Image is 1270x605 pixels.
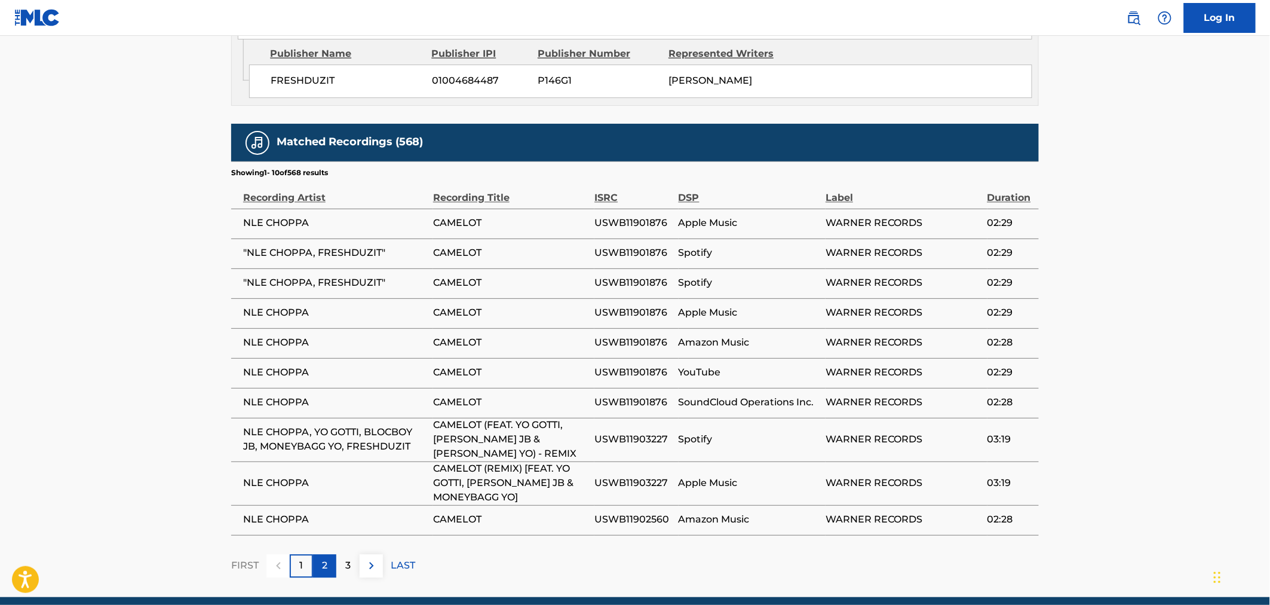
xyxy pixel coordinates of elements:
span: Apple Music [679,476,820,491]
span: 02:28 [987,396,1033,410]
h5: Matched Recordings (568) [277,136,423,149]
span: USWB11901876 [594,216,672,231]
p: 1 [300,559,303,573]
span: NLE CHOPPA [243,476,427,491]
span: NLE CHOPPA [243,306,427,320]
span: USWB11901876 [594,306,672,320]
span: CAMELOT [433,216,588,231]
span: 03:19 [987,476,1033,491]
span: USWB11902560 [594,513,672,527]
span: WARNER RECORDS [826,216,981,231]
p: LAST [391,559,415,573]
span: WARNER RECORDS [826,396,981,410]
span: CAMELOT [433,306,588,320]
span: Spotify [679,246,820,261]
span: CAMELOT (FEAT. YO GOTTI, [PERSON_NAME] JB & [PERSON_NAME] YO) - REMIX [433,418,588,462]
span: CAMELOT [433,246,588,261]
span: Apple Music [679,216,820,231]
div: Represented Writers [668,47,790,62]
div: Publisher Name [270,47,422,62]
span: NLE CHOPPA [243,513,427,527]
span: 02:29 [987,216,1033,231]
img: Matched Recordings [250,136,265,150]
div: Duration [987,179,1033,206]
span: Amazon Music [679,336,820,350]
span: USWB11903227 [594,476,672,491]
div: Publisher IPI [431,47,529,62]
span: NLE CHOPPA [243,366,427,380]
span: NLE CHOPPA [243,216,427,231]
span: YouTube [679,366,820,380]
span: Spotify [679,433,820,447]
span: WARNER RECORDS [826,276,981,291]
span: CAMELOT [433,336,588,350]
span: 03:19 [987,433,1033,447]
span: USWB11901876 [594,396,672,410]
span: NLE CHOPPA [243,396,427,410]
div: Drag [1214,560,1221,595]
span: WARNER RECORDS [826,513,981,527]
span: USWB11901876 [594,246,672,261]
span: 02:29 [987,306,1033,320]
span: NLE CHOPPA, YO GOTTI, BLOCBOY JB, MONEYBAGG YO, FRESHDUZIT [243,426,427,454]
a: Public Search [1122,6,1146,30]
img: MLC Logo [14,9,60,26]
div: DSP [679,179,820,206]
span: 02:28 [987,513,1033,527]
span: WARNER RECORDS [826,366,981,380]
span: Apple Music [679,306,820,320]
p: Showing 1 - 10 of 568 results [231,168,328,179]
span: 01004684487 [432,74,529,88]
img: help [1158,11,1172,25]
span: CAMELOT [433,276,588,291]
span: CAMELOT [433,366,588,380]
span: P146G1 [538,74,659,88]
span: CAMELOT [433,513,588,527]
span: FRESHDUZIT [271,74,423,88]
span: NLE CHOPPA [243,336,427,350]
span: 02:29 [987,246,1033,261]
span: [PERSON_NAME] [668,75,752,87]
span: USWB11901876 [594,336,672,350]
div: Recording Title [433,179,588,206]
span: SoundCloud Operations Inc. [679,396,820,410]
span: WARNER RECORDS [826,306,981,320]
span: 02:29 [987,276,1033,291]
div: ISRC [594,179,672,206]
img: search [1127,11,1141,25]
span: "NLE CHOPPA, FRESHDUZIT" [243,246,427,261]
span: USWB11901876 [594,276,672,291]
a: Log In [1184,3,1256,33]
span: 02:29 [987,366,1033,380]
span: "NLE CHOPPA, FRESHDUZIT" [243,276,427,291]
p: 2 [322,559,327,573]
span: USWB11901876 [594,366,672,380]
div: Recording Artist [243,179,427,206]
span: WARNER RECORDS [826,433,981,447]
span: WARNER RECORDS [826,246,981,261]
div: Help [1153,6,1177,30]
div: Publisher Number [538,47,659,62]
img: right [364,559,379,573]
p: FIRST [231,559,259,573]
p: 3 [345,559,351,573]
span: CAMELOT [433,396,588,410]
span: 02:28 [987,336,1033,350]
span: Spotify [679,276,820,291]
span: USWB11903227 [594,433,672,447]
span: CAMELOT (REMIX) [FEAT. YO GOTTI, [PERSON_NAME] JB & MONEYBAGG YO] [433,462,588,505]
span: WARNER RECORDS [826,476,981,491]
iframe: Chat Widget [1210,548,1270,605]
span: Amazon Music [679,513,820,527]
span: WARNER RECORDS [826,336,981,350]
div: Label [826,179,981,206]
